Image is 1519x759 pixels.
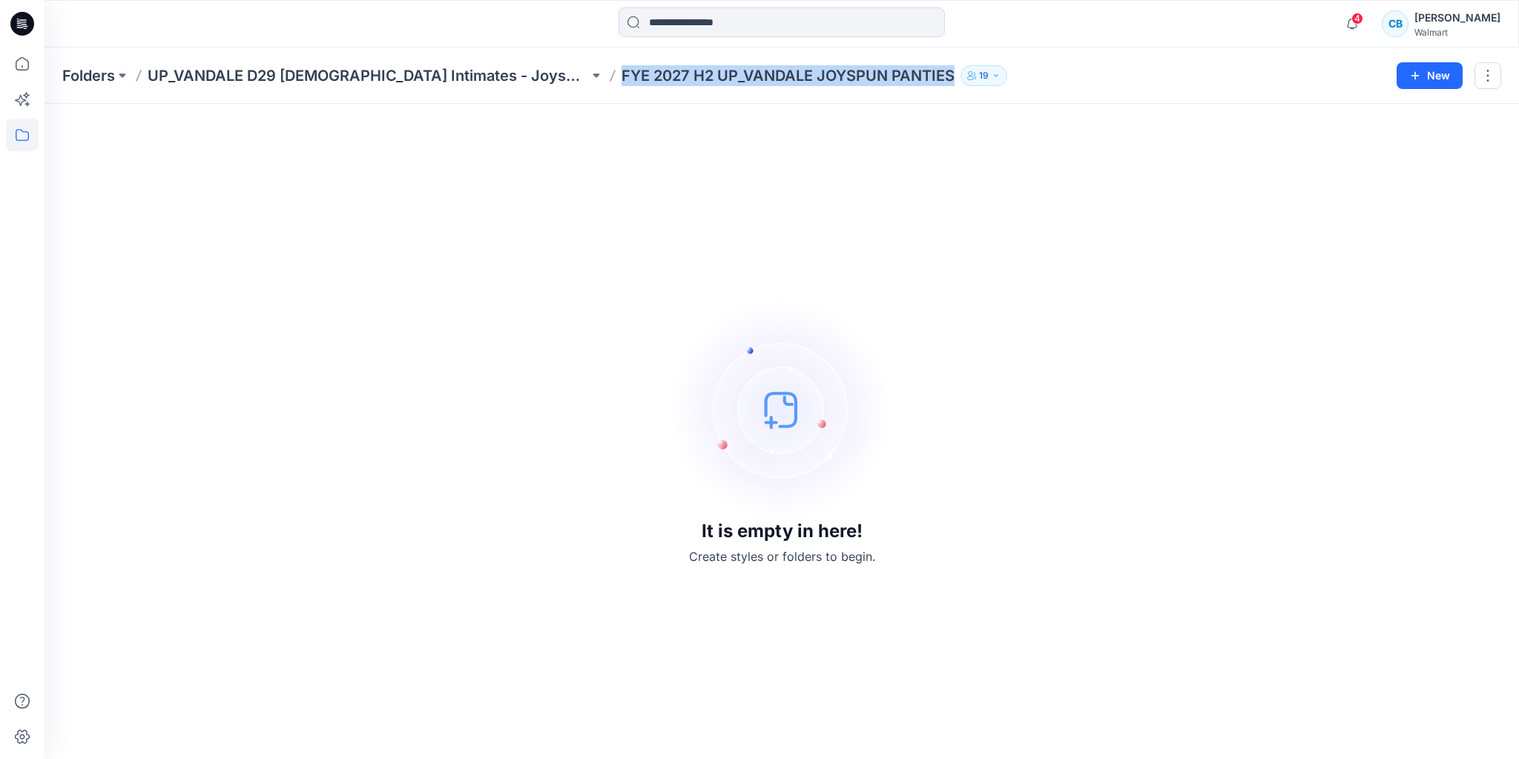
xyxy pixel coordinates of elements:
[689,548,875,565] p: Create styles or folders to begin.
[670,298,893,521] img: empty-state-image.svg
[62,65,115,86] a: Folders
[1351,13,1363,24] span: 4
[702,521,863,542] h3: It is empty in here!
[1397,62,1463,89] button: New
[148,65,589,86] a: UP_VANDALE D29 [DEMOGRAPHIC_DATA] Intimates - Joyspun
[979,68,989,84] p: 19
[622,65,955,86] p: FYE 2027 H2 UP_VANDALE JOYSPUN PANTIES
[961,65,1007,86] button: 19
[1414,27,1500,38] div: Walmart
[1414,9,1500,27] div: [PERSON_NAME]
[1382,10,1408,37] div: CB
